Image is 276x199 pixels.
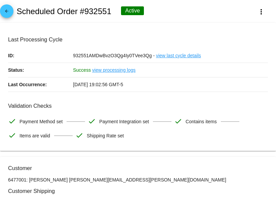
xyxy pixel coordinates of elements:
span: Items are valid [19,129,50,143]
p: ID: [8,48,73,63]
div: Active [121,6,144,15]
h3: Customer Shipping [8,188,268,194]
p: 6477001: [PERSON_NAME] [PERSON_NAME][EMAIL_ADDRESS][PERSON_NAME][DOMAIN_NAME] [8,177,268,183]
span: 932551AMDwBvzO3Qg4Iy0TVee3Qg - [73,53,155,58]
span: [DATE] 19:02:56 GMT-5 [73,82,123,87]
span: Success [73,67,91,73]
mat-icon: check [8,131,16,139]
p: Last Occurrence: [8,77,73,92]
mat-icon: more_vert [257,8,265,16]
a: view last cycle details [156,48,201,63]
mat-icon: check [88,117,96,125]
a: view processing logs [92,63,135,77]
mat-icon: check [75,131,83,139]
span: Contains items [186,114,217,129]
mat-icon: arrow_back [3,9,11,17]
h3: Last Processing Cycle [8,36,268,43]
span: Payment Integration set [99,114,149,129]
mat-icon: check [8,117,16,125]
h2: Scheduled Order #932551 [16,7,111,16]
span: Payment Method set [19,114,63,129]
p: Status: [8,63,73,77]
span: Shipping Rate set [87,129,124,143]
h3: Validation Checks [8,103,268,109]
h3: Customer [8,165,268,171]
mat-icon: check [174,117,182,125]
